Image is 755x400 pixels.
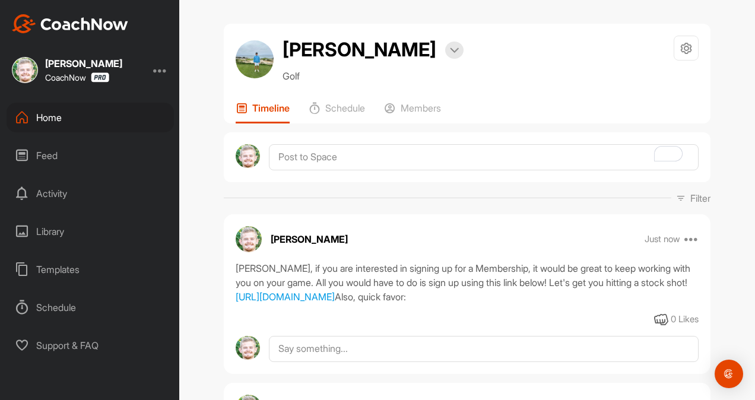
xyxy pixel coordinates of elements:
[7,103,174,132] div: Home
[7,331,174,360] div: Support & FAQ
[7,179,174,208] div: Activity
[491,24,687,49] input: Search posts, people or spaces...
[91,72,109,82] img: CoachNow Pro
[12,57,38,83] img: square_52163fcad1567382852b888f39f9da3c.jpg
[250,116,291,125] p: All Spaces
[715,360,743,388] div: Open Intercom Messenger
[351,116,394,125] p: Inspiration
[7,141,174,170] div: Feed
[224,26,276,49] h2: Home
[224,69,256,81] p: Spaces
[410,109,553,132] input: Search...
[332,115,344,126] img: menuIcon
[12,14,128,33] img: CoachNow
[233,115,245,126] img: icon
[275,69,306,81] p: Groups
[458,150,477,169] img: G6gVgL6ErOh57ABN0eRmCEwV0I4iEi4d8EwaPGI0tHgoAbU4EAHFLEQAh+QQFCgALACwIAA4AGAASAAAEbHDJSesaOCdk+8xg...
[45,72,109,82] div: CoachNow
[7,217,174,246] div: Library
[7,255,174,284] div: Templates
[325,69,345,81] p: Lists
[7,293,174,322] div: Schedule
[45,59,122,68] div: [PERSON_NAME]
